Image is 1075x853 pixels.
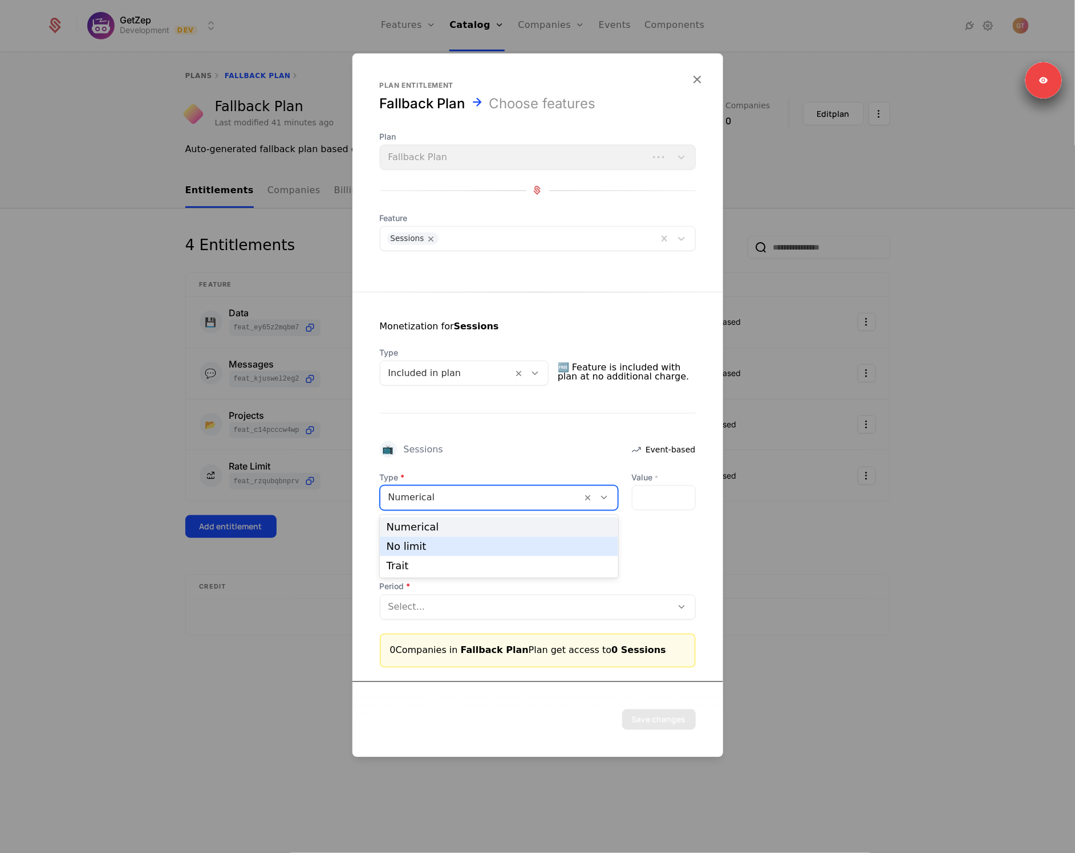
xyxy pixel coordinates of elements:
span: Event-based [646,443,695,455]
label: Value [632,471,696,483]
span: 0 Sessions [611,644,666,655]
div: Plan entitlement [380,80,696,89]
span: Fallback Plan [461,644,529,655]
div: Numerical [387,522,611,532]
div: Choose features [489,94,596,112]
div: Monetization for [380,319,499,333]
span: Feature [380,212,696,223]
div: Remove Sessions [424,232,439,244]
div: 0 Companies in Plan get access to [390,643,685,657]
span: Period [380,581,696,592]
span: 🆓 Feature is included with plan at no additional charge. [558,358,696,385]
div: Sessions [404,444,443,454]
span: Type [380,471,618,483]
div: 📺 [380,440,397,458]
strong: Sessions [454,320,499,331]
span: Type [380,346,549,358]
div: Fallback Plan [380,94,465,112]
button: Save changes [622,709,696,729]
div: Trait [387,561,611,571]
div: No limit [387,541,611,552]
span: Plan [380,130,696,142]
div: Sessions [391,232,424,244]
